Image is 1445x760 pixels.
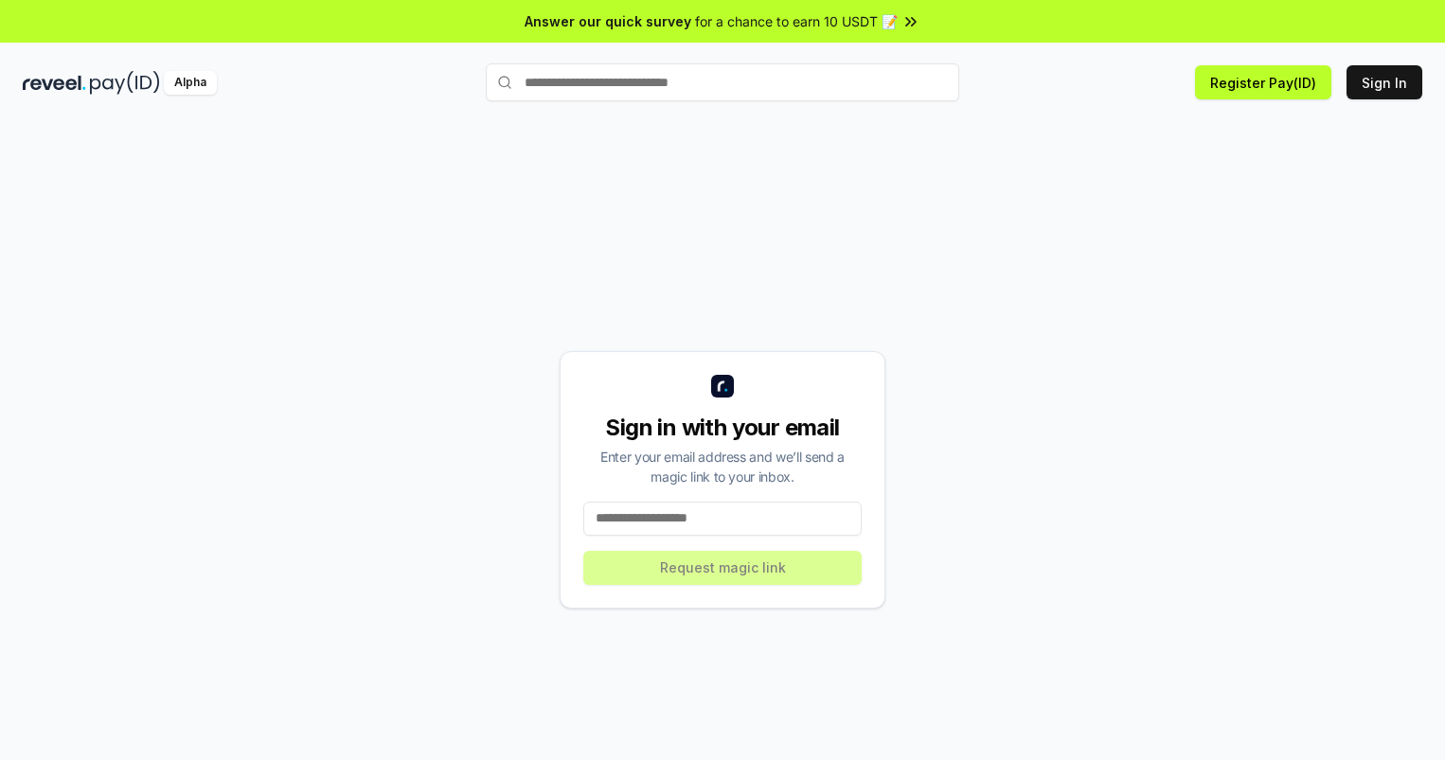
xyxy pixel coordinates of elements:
div: Enter your email address and we’ll send a magic link to your inbox. [583,447,862,486]
img: pay_id [90,71,160,95]
span: for a chance to earn 10 USDT 📝 [695,11,898,31]
button: Sign In [1347,65,1422,99]
img: logo_small [711,375,734,398]
div: Sign in with your email [583,413,862,443]
div: Alpha [164,71,217,95]
span: Answer our quick survey [525,11,691,31]
img: reveel_dark [23,71,86,95]
button: Register Pay(ID) [1195,65,1331,99]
